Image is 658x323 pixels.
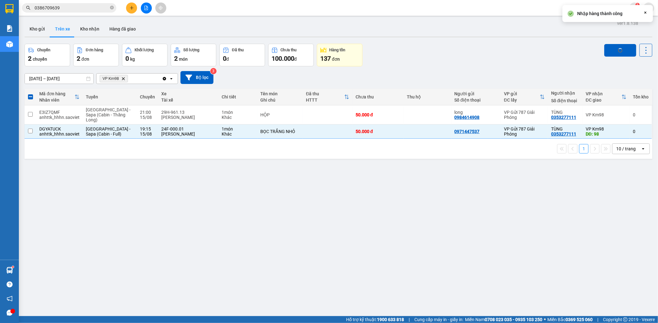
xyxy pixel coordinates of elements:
[161,115,215,120] div: [PERSON_NAME]
[223,55,226,62] span: 0
[303,89,352,105] th: Toggle SortBy
[86,126,130,136] span: [GEOGRAPHIC_DATA] - Sapa (Cabin - Full)
[222,126,254,131] div: 1 món
[551,91,579,96] div: Người nhận
[616,146,636,152] div: 10 / trang
[586,97,622,103] div: ĐC giao
[81,57,89,62] span: đơn
[161,110,215,115] div: 29H-961.13
[356,129,401,134] div: 50.000 đ
[39,97,75,103] div: Nhân viên
[162,76,167,81] svg: Clear all
[485,317,542,322] strong: 0708 023 035 - 0935 103 250
[129,75,130,82] input: Selected VP Km98.
[597,316,598,323] span: |
[261,129,300,134] div: BỌC TRẮNG NHỎ
[455,115,480,120] div: 0984614908
[566,317,593,322] strong: 0369 525 060
[39,115,80,120] div: anhttk_hhhn.saoviet
[86,48,103,52] div: Đơn hàng
[130,6,134,10] span: plus
[261,97,300,103] div: Ghi chú
[100,75,128,82] span: VP Km98, close by backspace
[636,3,639,7] span: 1
[144,6,148,10] span: file-add
[551,115,576,120] div: 0353277111
[86,107,130,122] span: [GEOGRAPHIC_DATA] - Sapa (Cabin - Thăng Long)
[33,57,47,62] span: chuyến
[320,55,331,62] span: 137
[577,10,622,17] div: Nhập hàng thành công
[356,94,401,99] div: Chưa thu
[36,89,83,105] th: Toggle SortBy
[39,131,80,136] div: anhttk_hhhn.saoviet
[504,97,540,103] div: ĐC lấy
[306,97,344,103] div: HTTT
[161,131,215,136] div: [PERSON_NAME]
[465,316,542,323] span: Miền Nam
[135,48,154,52] div: Khối lượng
[180,71,213,84] button: Bộ lọc
[455,129,480,134] div: 0971447537
[39,110,80,115] div: E3IZ7QMF
[407,94,448,99] div: Thu hộ
[140,115,155,120] div: 15/08
[547,316,593,323] span: Miền Bắc
[126,3,137,14] button: plus
[183,48,199,52] div: Số lượng
[210,68,217,74] sup: 3
[6,41,13,47] img: warehouse-icon
[455,91,498,96] div: Người gửi
[332,57,340,62] span: đơn
[222,94,254,99] div: Chi tiết
[169,76,174,81] svg: open
[643,10,648,15] svg: Close
[306,91,344,96] div: Đã thu
[222,131,254,136] div: Khác
[104,21,141,36] button: Hàng đã giao
[121,77,125,81] svg: Delete
[346,316,404,323] span: Hỗ trợ kỹ thuật:
[579,144,589,153] button: 1
[140,110,155,115] div: 21:00
[586,91,622,96] div: VP nhận
[25,44,70,66] button: Chuyến2chuyến
[39,126,80,131] div: DGYATUCK
[455,97,498,103] div: Số điện thoại
[102,76,119,81] span: VP Km98
[130,57,135,62] span: kg
[6,267,13,274] img: warehouse-icon
[501,89,548,105] th: Toggle SortBy
[377,317,404,322] strong: 1900 633 818
[6,25,13,32] img: solution-icon
[7,281,13,287] span: question-circle
[561,4,629,12] span: nhungdth.bvkm98.saoviet
[329,48,346,52] div: Hàng tồn
[551,110,579,115] div: TÙNG
[161,126,215,131] div: 24F-000.01
[586,126,627,131] div: VP Km98
[122,44,168,66] button: Khối lượng0kg
[174,55,178,62] span: 2
[26,6,30,10] span: search
[633,94,649,99] div: Tồn kho
[161,91,215,96] div: Xe
[261,112,300,117] div: HỘP
[12,266,14,268] sup: 1
[155,3,166,14] button: aim
[219,44,265,66] button: Đã thu0đ
[226,57,229,62] span: đ
[317,44,362,66] button: Hàng tồn137đơn
[633,129,649,134] div: 0
[261,91,300,96] div: Tên món
[5,4,14,14] img: logo-vxr
[551,126,579,131] div: TÙNG
[110,6,114,9] span: close-circle
[222,110,254,115] div: 1 món
[141,3,152,14] button: file-add
[268,44,314,66] button: Chưa thu100.000đ
[455,110,498,115] div: long
[25,74,93,84] input: Select a date range.
[35,4,109,11] input: Tìm tên, số ĐT hoặc mã đơn
[73,44,119,66] button: Đơn hàng2đơn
